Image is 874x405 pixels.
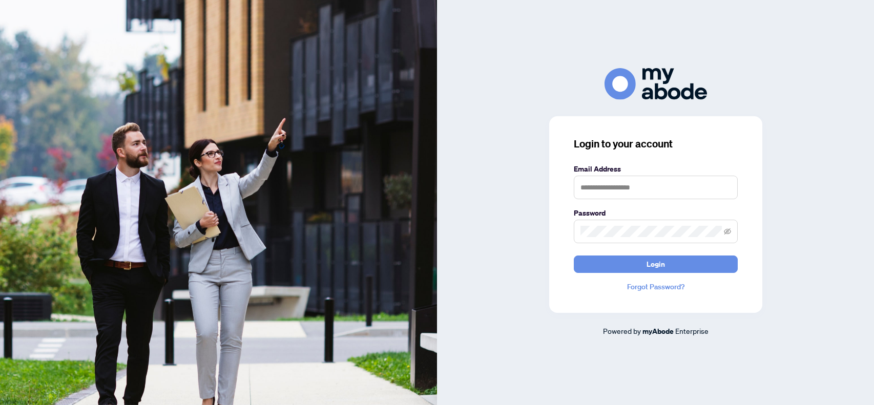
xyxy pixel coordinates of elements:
label: Password [574,207,738,219]
a: Forgot Password? [574,281,738,292]
span: Powered by [603,326,641,335]
img: ma-logo [605,68,707,99]
span: eye-invisible [724,228,731,235]
h3: Login to your account [574,137,738,151]
span: Login [647,256,665,272]
a: myAbode [642,326,674,337]
span: Enterprise [675,326,709,335]
button: Login [574,255,738,273]
label: Email Address [574,163,738,175]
